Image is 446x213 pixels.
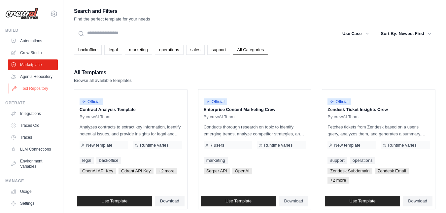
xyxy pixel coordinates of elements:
p: Browse all available templates [74,77,132,84]
p: Find the perfect template for your needs [74,16,150,22]
span: Use Template [225,198,252,204]
span: Runtime varies [140,143,169,148]
a: LLM Connections [8,144,58,155]
a: operations [350,157,375,164]
span: Download [408,198,427,204]
a: Settings [8,198,58,209]
span: Download [160,198,179,204]
a: legal [104,45,122,55]
span: +2 more [327,177,349,184]
span: Zendesk Subdomain [327,168,372,174]
a: sales [186,45,205,55]
span: New template [334,143,360,148]
a: support [207,45,230,55]
div: Operate [5,100,58,106]
span: Official [327,98,351,105]
a: marketing [125,45,152,55]
a: marketing [204,157,228,164]
a: Traces [8,132,58,143]
img: Logo [5,8,38,20]
p: Enterprise Content Marketing Crew [204,106,306,113]
span: OpenAI API Key [80,168,116,174]
a: Download [403,196,432,206]
span: Use Template [350,198,376,204]
span: Use Template [101,198,127,204]
span: OpenAI [232,168,252,174]
a: legal [80,157,94,164]
a: Download [279,196,309,206]
a: Environment Variables [8,156,58,172]
span: Runtime varies [264,143,292,148]
p: Analyzes contracts to extract key information, identify potential issues, and provide insights fo... [80,124,182,137]
a: Tool Repository [9,83,58,94]
button: Use Case [338,28,373,40]
a: Use Template [325,196,400,206]
p: Zendesk Ticket Insights Crew [327,106,430,113]
span: 7 users [210,143,224,148]
span: Serper API [204,168,230,174]
span: By crewAI Team [327,114,359,120]
a: Use Template [77,196,152,206]
a: support [327,157,347,164]
span: New template [86,143,112,148]
span: By crewAI Team [204,114,235,120]
a: operations [155,45,184,55]
a: Crew Studio [8,48,58,58]
span: Runtime varies [388,143,417,148]
button: Sort By: Newest First [377,28,435,40]
p: Fetches tickets from Zendesk based on a user's query, analyzes them, and generates a summary. Out... [327,124,430,137]
a: All Categories [233,45,268,55]
span: Qdrant API Key [119,168,154,174]
p: Conducts thorough research on topic to identify emerging trends, analyze competitor strategies, a... [204,124,306,137]
span: By crewAI Team [80,114,111,120]
a: Agents Repository [8,71,58,82]
a: Traces Old [8,120,58,131]
div: Manage [5,178,58,184]
h2: Search and Filters [74,7,150,16]
div: Build [5,28,58,33]
span: +2 more [156,168,177,174]
a: Automations [8,36,58,46]
span: Official [204,98,227,105]
a: Download [155,196,185,206]
span: Download [284,198,303,204]
p: Contract Analysis Template [80,106,182,113]
a: Marketplace [8,59,58,70]
span: Zendesk Email [375,168,409,174]
a: backoffice [96,157,121,164]
a: backoffice [74,45,102,55]
a: Integrations [8,108,58,119]
h2: All Templates [74,68,132,77]
span: Official [80,98,103,105]
a: Usage [8,186,58,197]
a: Use Template [201,196,276,206]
